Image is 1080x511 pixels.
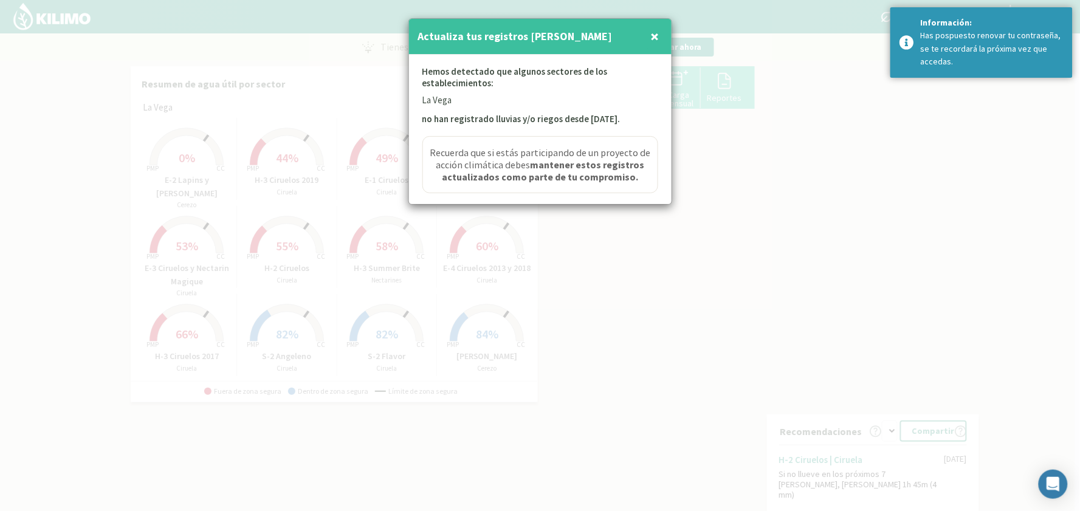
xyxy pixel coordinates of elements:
[648,24,662,49] button: Close
[422,66,658,94] p: Hemos detectado que algunos sectores de los establecimientos:
[921,16,1064,29] div: Información:
[426,146,655,183] span: Recuerda que si estás participando de un proyecto de acción climática debes
[422,94,658,108] p: La Vega
[1039,470,1068,499] div: Open Intercom Messenger
[921,29,1064,68] div: Has pospuesto renovar tu contraseña, se te recordará la próxima vez que accedas.
[418,28,613,45] h4: Actualiza tus registros [PERSON_NAME]
[442,159,644,183] strong: mantener estos registros actualizados como parte de tu compromiso.
[422,112,658,126] p: no han registrado lluvias y/o riegos desde [DATE].
[651,26,659,46] span: ×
